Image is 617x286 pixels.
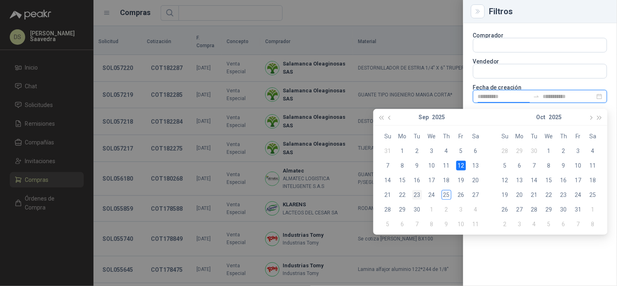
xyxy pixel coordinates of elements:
[498,173,512,188] td: 2025-10-12
[427,205,437,214] div: 1
[395,158,410,173] td: 2025-09-08
[473,85,607,90] p: Fecha de creación
[469,158,483,173] td: 2025-09-13
[456,146,466,156] div: 5
[425,217,439,231] td: 2025-10-08
[544,161,554,170] div: 8
[410,173,425,188] td: 2025-09-16
[542,202,556,217] td: 2025-10-29
[527,173,542,188] td: 2025-10-14
[442,219,451,229] div: 9
[383,190,393,200] div: 21
[425,188,439,202] td: 2025-09-24
[454,158,469,173] td: 2025-09-12
[571,144,586,158] td: 2025-10-03
[456,205,466,214] div: 3
[588,205,598,214] div: 1
[498,202,512,217] td: 2025-10-26
[527,158,542,173] td: 2025-10-07
[412,161,422,170] div: 9
[588,175,598,185] div: 18
[559,161,569,170] div: 9
[456,161,466,170] div: 12
[471,146,481,156] div: 6
[544,219,554,229] div: 5
[442,190,451,200] div: 25
[556,144,571,158] td: 2025-10-02
[427,161,437,170] div: 10
[573,161,583,170] div: 10
[439,188,454,202] td: 2025-09-25
[456,219,466,229] div: 10
[454,188,469,202] td: 2025-09-26
[544,175,554,185] div: 15
[410,217,425,231] td: 2025-10-07
[427,219,437,229] div: 8
[515,175,525,185] div: 13
[588,190,598,200] div: 25
[586,217,600,231] td: 2025-11-08
[439,158,454,173] td: 2025-09-11
[410,158,425,173] td: 2025-09-09
[527,144,542,158] td: 2025-09-30
[381,188,395,202] td: 2025-09-21
[527,188,542,202] td: 2025-10-21
[559,146,569,156] div: 2
[500,175,510,185] div: 12
[419,109,429,125] button: Sep
[542,129,556,144] th: We
[383,175,393,185] div: 14
[500,190,510,200] div: 19
[425,158,439,173] td: 2025-09-10
[425,173,439,188] td: 2025-09-17
[469,217,483,231] td: 2025-10-11
[412,175,422,185] div: 16
[512,144,527,158] td: 2025-09-29
[432,109,445,125] button: 2025
[556,129,571,144] th: Th
[498,129,512,144] th: Su
[395,173,410,188] td: 2025-09-15
[398,219,408,229] div: 6
[512,173,527,188] td: 2025-10-13
[398,146,408,156] div: 1
[556,188,571,202] td: 2025-10-23
[473,33,607,38] p: Comprador
[454,144,469,158] td: 2025-09-05
[500,205,510,214] div: 26
[439,217,454,231] td: 2025-10-09
[425,129,439,144] th: We
[586,129,600,144] th: Sa
[395,202,410,217] td: 2025-09-29
[381,158,395,173] td: 2025-09-07
[442,161,451,170] div: 11
[571,158,586,173] td: 2025-10-10
[442,146,451,156] div: 4
[530,205,539,214] div: 28
[515,190,525,200] div: 20
[454,129,469,144] th: Fr
[556,173,571,188] td: 2025-10-16
[469,173,483,188] td: 2025-09-20
[398,161,408,170] div: 8
[471,205,481,214] div: 4
[395,188,410,202] td: 2025-09-22
[410,129,425,144] th: Tu
[439,202,454,217] td: 2025-10-02
[469,129,483,144] th: Sa
[498,188,512,202] td: 2025-10-19
[395,129,410,144] th: Mo
[425,202,439,217] td: 2025-10-01
[530,219,539,229] div: 4
[395,144,410,158] td: 2025-09-01
[512,202,527,217] td: 2025-10-27
[471,161,481,170] div: 13
[381,217,395,231] td: 2025-10-05
[515,205,525,214] div: 27
[412,219,422,229] div: 7
[410,144,425,158] td: 2025-09-02
[527,202,542,217] td: 2025-10-28
[469,144,483,158] td: 2025-09-06
[398,175,408,185] div: 15
[542,158,556,173] td: 2025-10-08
